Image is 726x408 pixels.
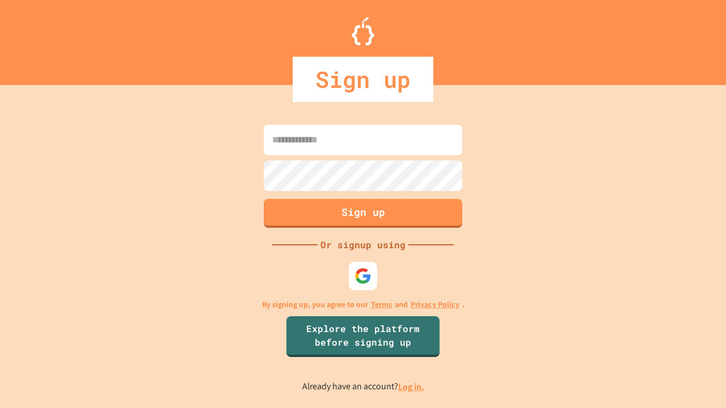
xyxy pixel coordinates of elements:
[411,299,459,311] a: Privacy Policy
[352,17,374,45] img: Logo.svg
[354,267,372,284] img: google-icon.svg
[264,199,462,228] button: Sign up
[302,380,424,394] p: Already have an account?
[371,299,392,311] a: Terms
[293,57,433,102] div: Sign up
[318,238,408,252] div: Or signup using
[286,316,440,357] a: Explore the platform before signing up
[398,381,424,393] a: Log in.
[262,299,465,311] p: By signing up, you agree to our and .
